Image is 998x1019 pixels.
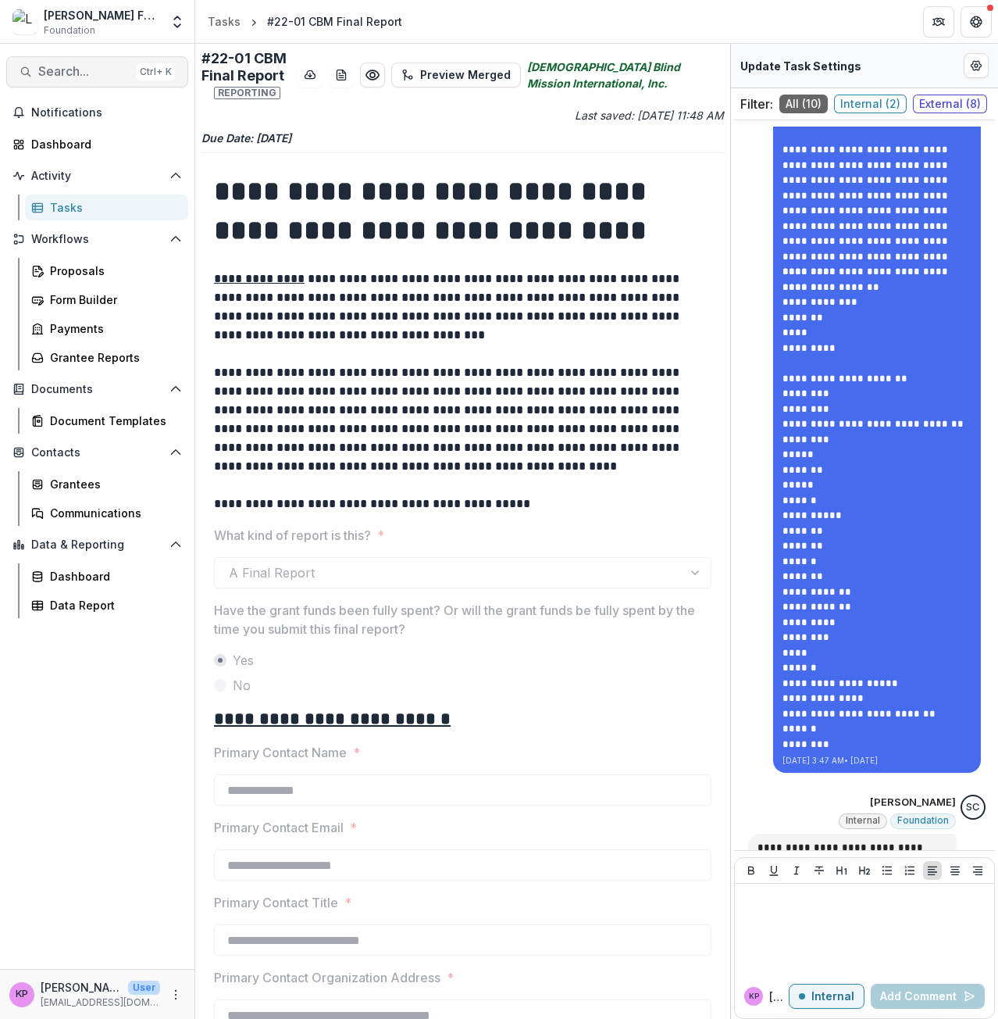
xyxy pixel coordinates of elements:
[946,861,964,880] button: Align Center
[201,10,247,33] a: Tasks
[961,6,992,38] button: Get Help
[787,861,806,880] button: Italicize
[31,446,163,459] span: Contacts
[166,985,185,1004] button: More
[25,500,188,526] a: Communications
[214,601,702,638] p: Have the grant funds been fully spent? Or will the grant funds be fully spent by the time you sub...
[846,815,880,826] span: Internal
[44,23,95,38] span: Foundation
[50,199,176,216] div: Tasks
[811,990,854,1003] p: Internal
[6,100,188,125] button: Notifications
[25,287,188,313] a: Form Builder
[832,861,851,880] button: Heading 1
[742,861,761,880] button: Bold
[50,597,176,613] div: Data Report
[749,992,759,1000] div: Khanh Phan
[50,568,176,585] div: Dashboard
[128,981,160,995] p: User
[50,476,176,492] div: Grantees
[38,64,130,79] span: Search...
[214,818,344,837] p: Primary Contact Email
[25,258,188,284] a: Proposals
[25,408,188,434] a: Document Templates
[41,979,122,996] p: [PERSON_NAME]
[41,996,160,1010] p: [EMAIL_ADDRESS][DOMAIN_NAME]
[782,755,971,767] p: [DATE] 3:47 AM • [DATE]
[166,6,188,38] button: Open entity switcher
[765,861,783,880] button: Underline
[137,63,175,80] div: Ctrl + K
[740,58,861,74] p: Update Task Settings
[527,59,724,91] i: [DEMOGRAPHIC_DATA] Blind Mission International, Inc.
[779,95,828,113] span: All ( 10 )
[913,95,987,113] span: External ( 8 )
[16,989,28,999] div: Khanh Phan
[769,989,789,1005] p: [PERSON_NAME] P
[25,563,188,589] a: Dashboard
[233,676,251,695] span: No
[789,984,864,1009] button: Internal
[31,106,182,120] span: Notifications
[201,130,724,146] p: Due Date: [DATE]
[31,233,163,246] span: Workflows
[25,345,188,370] a: Grantee Reports
[31,383,163,396] span: Documents
[31,170,163,183] span: Activity
[214,968,440,987] p: Primary Contact Organization Address
[12,9,37,34] img: Lavelle Fund for the Blind
[214,87,280,99] span: Reporting
[214,743,347,762] p: Primary Contact Name
[50,413,176,429] div: Document Templates
[6,532,188,557] button: Open Data & Reporting
[44,7,160,23] div: [PERSON_NAME] Fund for the Blind
[50,320,176,337] div: Payments
[855,861,874,880] button: Heading 2
[233,651,254,670] span: Yes
[6,440,188,465] button: Open Contacts
[201,10,408,33] nav: breadcrumb
[6,377,188,402] button: Open Documents
[6,56,188,88] button: Search...
[201,50,291,101] h2: #22-01 CBM Final Report
[878,861,896,880] button: Bullet List
[214,526,371,545] p: What kind of report is this?
[964,53,989,78] button: Edit Form Settings
[810,861,829,880] button: Strike
[360,63,385,88] button: Preview 178228f6-a988-4e74-9007-41962e1f1783.pdf
[391,63,521,88] button: Preview Merged
[50,349,176,366] div: Grantee Reports
[870,795,956,810] p: [PERSON_NAME]
[31,136,176,152] div: Dashboard
[31,538,163,552] span: Data & Reporting
[740,95,773,113] p: Filter:
[25,592,188,618] a: Data Report
[871,984,985,1009] button: Add Comment
[267,13,402,30] div: #22-01 CBM Final Report
[897,815,949,826] span: Foundation
[25,316,188,341] a: Payments
[923,6,954,38] button: Partners
[25,195,188,220] a: Tasks
[25,471,188,497] a: Grantees
[966,803,979,813] div: Sandra Ching
[6,131,188,157] a: Dashboard
[900,861,919,880] button: Ordered List
[50,291,176,308] div: Form Builder
[466,107,725,123] p: Last saved: [DATE] 11:48 AM
[968,861,987,880] button: Align Right
[6,227,188,252] button: Open Workflows
[214,893,338,912] p: Primary Contact Title
[6,163,188,188] button: Open Activity
[208,13,241,30] div: Tasks
[298,63,323,88] button: download-button
[50,263,176,279] div: Proposals
[50,505,176,521] div: Communications
[834,95,907,113] span: Internal ( 2 )
[923,861,942,880] button: Align Left
[329,63,354,88] button: download-word-button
